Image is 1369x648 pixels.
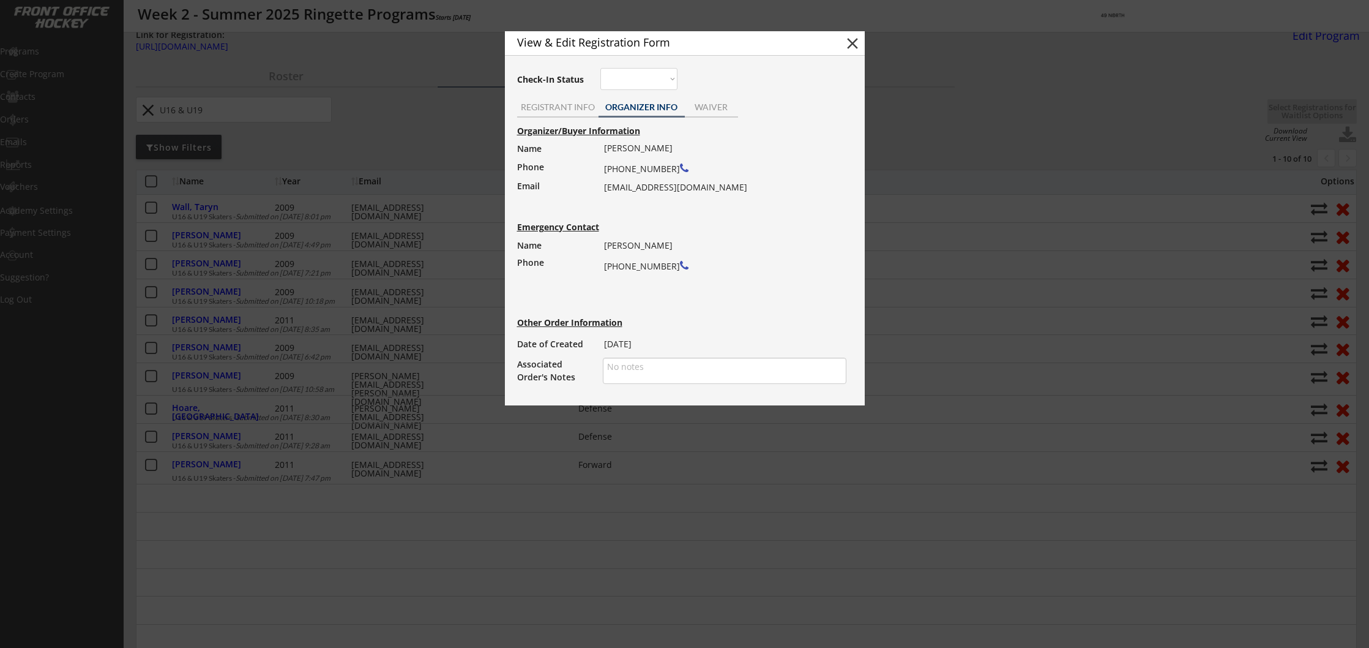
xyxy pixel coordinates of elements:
button: close [843,34,862,53]
div: Name Phone [517,237,591,271]
div: [PERSON_NAME] [PHONE_NUMBER] [604,237,838,311]
div: View & Edit Registration Form [517,37,822,48]
div: WAIVER [685,103,738,111]
div: Organizer/Buyer Information [517,127,777,135]
div: [DATE] [604,336,838,353]
div: Check-In Status [517,75,586,84]
div: REGISTRANT INFO [517,103,599,111]
div: ORGANIZER INFO [599,103,685,111]
div: Associated Order's Notes [517,358,591,383]
div: [PERSON_NAME] [PHONE_NUMBER] [EMAIL_ADDRESS][DOMAIN_NAME] [604,140,838,196]
div: Other Order Information [517,318,668,327]
div: Name Phone Email [517,140,591,215]
div: Date of Created [517,336,591,353]
div: Emergency Contact [517,223,611,232]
